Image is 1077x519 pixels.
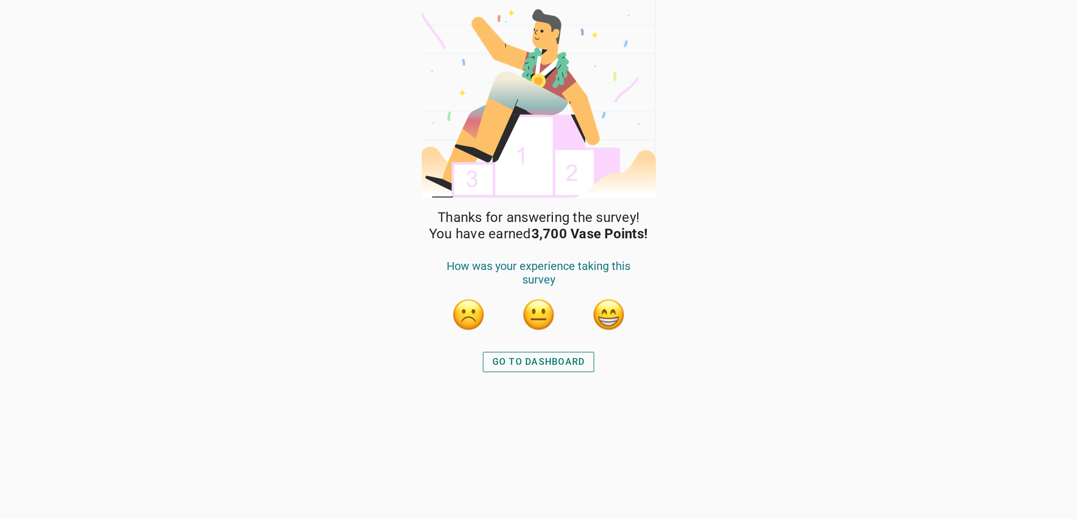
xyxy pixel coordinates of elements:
[531,226,648,242] strong: 3,700 Vase Points!
[429,226,648,242] span: You have earned
[434,259,644,298] div: How was your experience taking this survey
[483,352,595,372] button: GO TO DASHBOARD
[438,210,639,226] span: Thanks for answering the survey!
[492,355,585,369] div: GO TO DASHBOARD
